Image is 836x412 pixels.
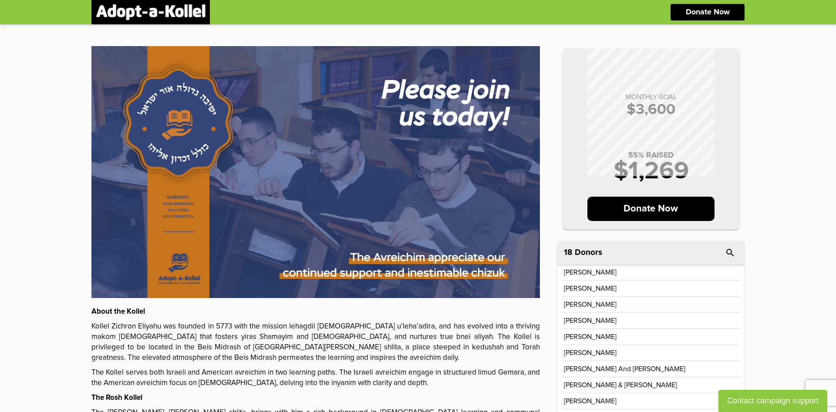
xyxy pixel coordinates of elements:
p: Donors [575,248,602,257]
p: [PERSON_NAME] [564,317,617,324]
p: [PERSON_NAME] [564,269,617,276]
p: [PERSON_NAME] & [PERSON_NAME] [564,382,677,389]
img: logonobg.png [96,4,206,20]
strong: The Rosh Kollel [91,394,142,402]
i: search [725,248,735,258]
p: $ [571,102,731,117]
span: 18 [564,248,573,257]
p: Donate Now [686,8,730,16]
p: [PERSON_NAME] [564,333,617,340]
p: [PERSON_NAME] [564,398,617,405]
p: The Kollel serves both Israeli and American avreichim in two learning paths. The Israeli avreichi... [91,368,540,389]
p: MONTHLY GOAL [571,94,731,100]
strong: About the Kollel [91,308,145,315]
p: [PERSON_NAME] [564,285,617,292]
p: [PERSON_NAME] and [PERSON_NAME] [564,365,685,372]
img: WwVJ83BnXx.hRfpiINgCa.jpg [91,46,540,298]
p: Donate Now [587,197,715,221]
p: Kollel Zichron Eliyahu was founded in 5773 with the mission lehagdil [DEMOGRAPHIC_DATA] u’leha’ad... [91,322,540,363]
p: [PERSON_NAME] [564,301,617,308]
button: Contact campaign support [718,390,827,412]
p: [PERSON_NAME] [564,349,617,356]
